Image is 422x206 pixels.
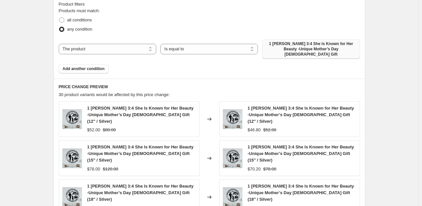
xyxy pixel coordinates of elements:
span: 1 [PERSON_NAME] 3:4 She Is Known for Her Beauty -Unique Mother’s Day [DEMOGRAPHIC_DATA] Gift (12"... [87,106,194,124]
button: Add another condition [59,64,109,73]
span: 1 [PERSON_NAME] 3:4 She Is Known for Her Beauty -Unique Mother’s Day [DEMOGRAPHIC_DATA] Gift [266,41,356,57]
span: $70.20 [248,167,261,171]
span: all conditions [67,17,92,22]
span: 1 [PERSON_NAME] 3:4 She Is Known for Her Beauty -Unique Mother’s Day [DEMOGRAPHIC_DATA] Gift (18"... [87,184,194,202]
span: $120.00 [103,167,118,171]
h6: PRICE CHANGE PREVIEW [59,84,360,90]
span: 1 [PERSON_NAME] 3:4 She Is Known for Her Beauty -Unique Mother’s Day [DEMOGRAPHIC_DATA] Gift (18"... [248,184,354,202]
span: 1 [PERSON_NAME] 3:4 She Is Known for Her Beauty -Unique Mother’s Day [DEMOGRAPHIC_DATA] Gift (15"... [87,144,194,163]
img: 1_31bda125-a218-4efc-8b74-02b1a6d76810_80x.png [223,109,243,129]
span: Add another condition [63,66,105,71]
span: $52.00 [87,127,100,132]
span: 1 [PERSON_NAME] 3:4 She Is Known for Her Beauty -Unique Mother’s Day [DEMOGRAPHIC_DATA] Gift (12"... [248,106,354,124]
span: $80.00 [103,127,116,132]
button: 1 Peter 3:4 She Is Known for Her Beauty -Unique Mother’s Day Christian Gift [262,39,360,59]
span: $78.00 [87,167,100,171]
img: 1_31bda125-a218-4efc-8b74-02b1a6d76810_80x.png [62,148,82,168]
span: $78.00 [263,167,276,171]
span: 1 [PERSON_NAME] 3:4 She Is Known for Her Beauty -Unique Mother’s Day [DEMOGRAPHIC_DATA] Gift (15"... [248,144,354,163]
img: 1_31bda125-a218-4efc-8b74-02b1a6d76810_80x.png [62,109,82,129]
span: $46.80 [248,127,261,132]
div: Product filters [59,1,360,8]
img: 1_31bda125-a218-4efc-8b74-02b1a6d76810_80x.png [223,148,243,168]
span: Products must match: [59,8,100,13]
span: $52.00 [263,127,276,132]
span: any condition [67,27,93,32]
span: 30 product variants would be affected by this price change: [59,92,170,97]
